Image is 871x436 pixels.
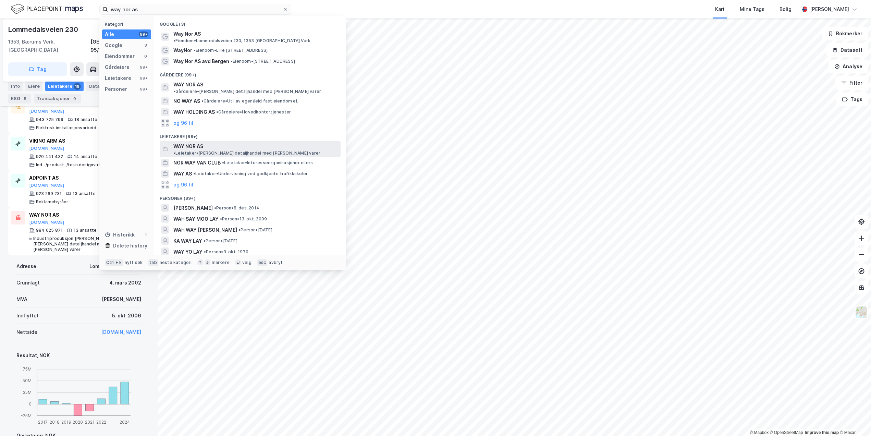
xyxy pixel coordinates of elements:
[154,190,346,203] div: Personer (99+)
[113,242,147,250] div: Delete history
[220,216,267,222] span: Person • 13. okt. 2009
[173,226,237,234] span: WAH WAY [PERSON_NAME]
[214,205,259,211] span: Person • 8. des. 2014
[29,220,64,225] button: [DOMAIN_NAME]
[201,98,298,104] span: Gårdeiere • Utl. av egen/leid fast eiendom el.
[837,403,871,436] div: Kontrollprogram for chat
[173,30,201,38] span: Way Nor AS
[143,53,148,59] div: 0
[193,171,195,176] span: •
[120,420,130,425] tspan: 2024
[102,295,141,303] div: [PERSON_NAME]
[101,329,141,335] a: [DOMAIN_NAME]
[822,27,868,40] button: Bokmerker
[105,52,135,60] div: Eiendommer
[8,94,31,104] div: ESG
[36,154,63,159] div: 920 441 432
[173,38,310,44] span: Eiendom • Lommedalsveien 230, 1353 [GEOGRAPHIC_DATA] Verk
[143,232,148,238] div: 1
[8,82,23,91] div: Info
[34,94,81,104] div: Transaksjoner
[105,22,151,27] div: Kategori
[173,46,192,54] span: WayNor
[105,231,135,239] div: Historikk
[73,191,96,196] div: 13 ansatte
[204,249,248,255] span: Person • 3. okt. 1970
[173,237,202,245] span: KA WAY LAY
[29,146,64,151] button: [DOMAIN_NAME]
[143,43,148,48] div: 3
[154,67,346,79] div: Gårdeiere (99+)
[837,403,871,436] iframe: Chat Widget
[855,306,868,319] img: Z
[139,32,148,37] div: 99+
[173,97,200,105] span: NO WAY AS
[238,227,241,232] span: •
[139,86,148,92] div: 99+
[85,420,95,425] tspan: 2021
[173,181,193,189] button: og 96 til
[216,109,218,114] span: •
[105,63,130,71] div: Gårdeiere
[231,59,295,64] span: Eiendom • [STREET_ADDRESS]
[90,38,149,54] div: [GEOGRAPHIC_DATA], 95/145
[29,183,64,188] button: [DOMAIN_NAME]
[8,62,67,76] button: Tag
[16,279,40,287] div: Grunnlagt
[8,38,90,54] div: 1353, Bærums Verk, [GEOGRAPHIC_DATA]
[154,129,346,141] div: Leietakere (99+)
[160,260,192,265] div: neste kategori
[36,117,63,122] div: 943 725 799
[29,109,64,114] button: [DOMAIN_NAME]
[835,76,868,90] button: Filter
[23,378,32,384] tspan: 50M
[173,38,175,43] span: •
[173,108,215,116] span: WAY HOLDING AS
[222,160,313,166] span: Leietaker • Interesseorganisasjoner ellers
[45,82,84,91] div: Leietakere
[29,174,131,182] div: ADPOINT AS
[194,48,196,53] span: •
[36,199,69,205] div: Reklamebyråer
[204,238,237,244] span: Person • [DATE]
[23,367,32,372] tspan: 75M
[16,295,27,303] div: MVA
[173,248,203,256] span: WAY YO LAY
[29,137,131,145] div: VIKING ARM AS
[194,48,268,53] span: Eiendom • Lille [STREET_ADDRESS]
[148,259,158,266] div: tab
[173,150,175,156] span: •
[86,82,120,91] div: Datasett
[108,4,283,14] input: Søk på adresse, matrikkel, gårdeiere, leietakere eller personer
[214,205,216,210] span: •
[770,430,803,435] a: OpenStreetMap
[38,420,48,425] tspan: 2017
[750,430,769,435] a: Mapbox
[105,30,114,38] div: Alle
[826,43,868,57] button: Datasett
[829,60,868,73] button: Analyse
[105,259,123,266] div: Ctrl + k
[23,390,32,395] tspan: 25M
[810,5,849,13] div: [PERSON_NAME]
[173,89,321,94] span: Gårdeiere • [PERSON_NAME] detaljhandel med [PERSON_NAME] varer
[11,3,83,15] img: logo.f888ab2527a4732fd821a326f86c7f29.svg
[212,260,230,265] div: markere
[16,351,141,360] div: Resultat, NOK
[173,159,221,167] span: NOR WAY VAN CLUB
[204,249,206,254] span: •
[109,279,141,287] div: 4. mars 2002
[89,262,141,270] div: Lommedalsveien 230
[173,142,203,150] span: WAY NOR AS
[173,215,219,223] span: WAH SAY MOO LAY
[61,420,71,425] tspan: 2019
[269,260,283,265] div: avbryt
[36,228,63,233] div: 984 625 871
[173,81,203,89] span: WAY NOR AS
[242,260,252,265] div: velg
[50,420,60,425] tspan: 2018
[16,262,36,270] div: Adresse
[22,95,28,102] div: 5
[216,109,291,115] span: Gårdeiere • Hovedkontortjenester
[36,191,62,196] div: 923 269 231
